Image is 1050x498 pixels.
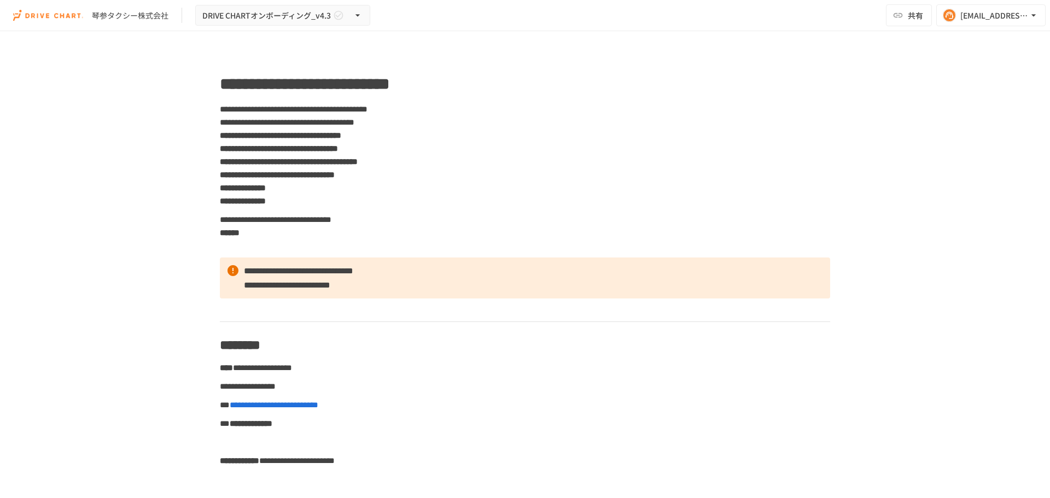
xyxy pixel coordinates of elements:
[202,9,331,22] span: DRIVE CHARTオンボーディング_v4.3
[960,9,1028,22] div: [EMAIL_ADDRESS][PERSON_NAME][DOMAIN_NAME]
[908,9,923,21] span: 共有
[886,4,932,26] button: 共有
[13,7,83,24] img: i9VDDS9JuLRLX3JIUyK59LcYp6Y9cayLPHs4hOxMB9W
[936,4,1046,26] button: [EMAIL_ADDRESS][PERSON_NAME][DOMAIN_NAME]
[195,5,370,26] button: DRIVE CHARTオンボーディング_v4.3
[92,10,168,21] div: 琴参タクシー株式会社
